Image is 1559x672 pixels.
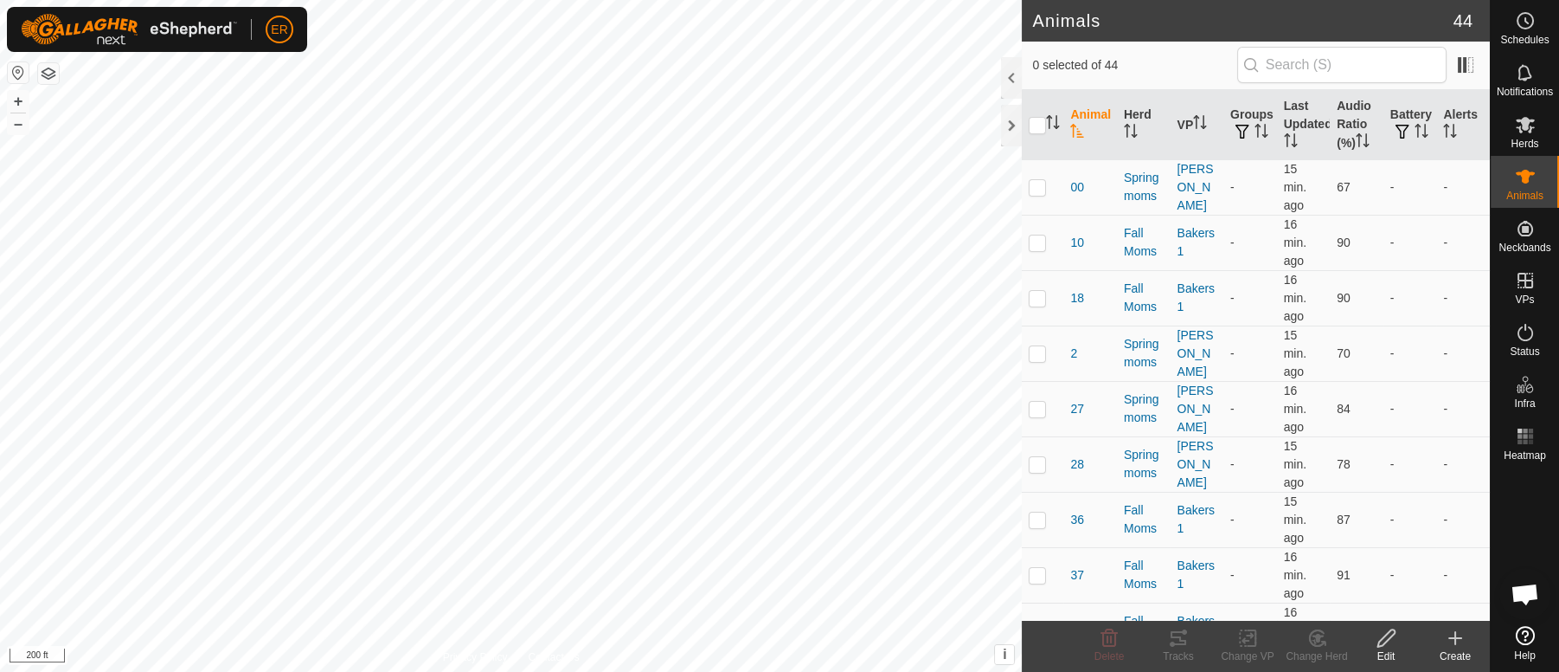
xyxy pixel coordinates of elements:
span: 27 [1070,400,1084,418]
div: Change Herd [1282,649,1351,664]
p-sorticon: Activate to sort [1415,126,1428,140]
td: - [1436,159,1490,215]
td: - [1383,159,1437,215]
td: - [1436,603,1490,658]
td: - [1436,215,1490,270]
div: Fall Moms [1124,557,1164,593]
td: - [1436,270,1490,326]
td: - [1223,159,1277,215]
div: Tracks [1144,649,1213,664]
a: Privacy Policy [443,649,508,665]
td: - [1383,270,1437,326]
td: - [1223,326,1277,381]
span: Status [1510,346,1539,357]
span: Notifications [1497,87,1553,97]
span: Help [1514,650,1536,661]
a: Contact Us [528,649,579,665]
span: 00 [1070,178,1084,197]
td: - [1223,436,1277,492]
td: - [1436,381,1490,436]
span: Schedules [1500,35,1549,45]
a: Bakers 1 [1177,226,1216,258]
button: i [995,645,1014,664]
h2: Animals [1032,10,1453,31]
a: [PERSON_NAME] [1177,328,1214,378]
th: Audio Ratio (%) [1330,90,1383,160]
td: - [1436,436,1490,492]
div: Spring moms [1124,446,1164,482]
td: - [1436,326,1490,381]
th: Animal [1063,90,1117,160]
span: Neckbands [1498,242,1550,253]
div: Fall Moms [1124,280,1164,316]
span: Oct 2, 2025, 3:20 PM [1284,439,1306,489]
div: Create [1421,649,1490,664]
span: 78 [1337,457,1350,471]
div: Fall Moms [1124,224,1164,261]
td: - [1223,603,1277,658]
th: VP [1171,90,1224,160]
div: Open chat [1499,568,1551,620]
span: 90 [1337,291,1350,305]
p-sorticon: Activate to sort [1443,126,1457,140]
div: Change VP [1213,649,1282,664]
span: 70 [1337,346,1350,360]
button: Map Layers [38,63,59,84]
span: ER [271,21,287,39]
span: Animals [1506,191,1543,201]
button: – [8,113,29,134]
a: [PERSON_NAME] [1177,162,1214,212]
td: - [1383,381,1437,436]
td: - [1383,492,1437,547]
div: Fall Moms [1124,501,1164,538]
span: Oct 2, 2025, 3:20 PM [1284,273,1306,323]
span: 10 [1070,234,1084,252]
a: Bakers 1 [1177,503,1216,535]
td: - [1383,326,1437,381]
span: Oct 2, 2025, 3:20 PM [1284,217,1306,268]
span: 18 [1070,289,1084,307]
span: Oct 2, 2025, 3:20 PM [1284,605,1306,656]
span: Oct 2, 2025, 3:20 PM [1284,328,1306,378]
p-sorticon: Activate to sort [1193,118,1207,132]
span: Infra [1514,398,1535,409]
td: - [1223,492,1277,547]
span: Delete [1094,650,1125,662]
p-sorticon: Activate to sort [1254,126,1268,140]
p-sorticon: Activate to sort [1070,126,1084,140]
p-sorticon: Activate to sort [1124,126,1138,140]
span: 37 [1070,566,1084,585]
span: Oct 2, 2025, 3:20 PM [1284,494,1306,545]
div: Spring moms [1124,169,1164,205]
span: VPs [1515,294,1534,305]
span: 91 [1337,568,1350,582]
div: Spring moms [1124,391,1164,427]
td: - [1223,547,1277,603]
button: Reset Map [8,62,29,83]
span: 87 [1337,513,1350,527]
a: [PERSON_NAME] [1177,384,1214,434]
td: - [1223,215,1277,270]
div: Spring moms [1124,335,1164,372]
span: 67 [1337,180,1350,194]
span: Oct 2, 2025, 3:20 PM [1284,384,1306,434]
span: 0 selected of 44 [1032,56,1236,74]
td: - [1223,270,1277,326]
th: Groups [1223,90,1277,160]
span: i [1003,647,1006,662]
div: Fall Moms [1124,612,1164,649]
th: Battery [1383,90,1437,160]
p-sorticon: Activate to sort [1356,136,1370,150]
input: Search (S) [1237,47,1447,83]
td: - [1383,436,1437,492]
th: Last Updated [1277,90,1331,160]
span: 36 [1070,511,1084,529]
p-sorticon: Activate to sort [1046,118,1060,132]
button: + [8,91,29,112]
span: Herds [1511,139,1538,149]
td: - [1436,492,1490,547]
th: Alerts [1436,90,1490,160]
span: 90 [1337,236,1350,249]
td: - [1223,381,1277,436]
span: 2 [1070,345,1077,363]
